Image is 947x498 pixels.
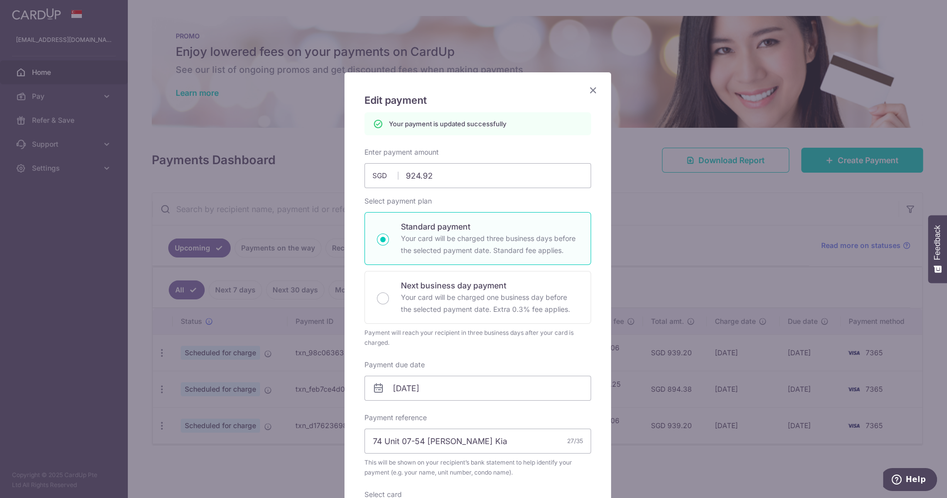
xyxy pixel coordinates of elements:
label: Enter payment amount [364,147,439,157]
input: DD / MM / YYYY [364,376,591,401]
label: Select payment plan [364,196,432,206]
button: Close [587,84,599,96]
button: Feedback - Show survey [928,215,947,283]
h5: Edit payment [364,92,591,108]
p: Standard payment [401,221,579,233]
label: Payment reference [364,413,427,423]
span: SGD [372,171,398,181]
div: Payment will reach your recipient in three business days after your card is charged. [364,328,591,348]
p: Your card will be charged one business day before the selected payment date. Extra 0.3% fee applies. [401,291,579,315]
p: Your card will be charged three business days before the selected payment date. Standard fee appl... [401,233,579,256]
label: Payment due date [364,360,425,370]
p: Your payment is updated successfully [389,119,506,129]
div: 27/35 [567,436,583,446]
iframe: Opens a widget where you can find more information [883,468,937,493]
span: Feedback [933,225,942,260]
input: 0.00 [364,163,591,188]
p: Next business day payment [401,279,579,291]
span: This will be shown on your recipient’s bank statement to help identify your payment (e.g. your na... [364,458,591,478]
